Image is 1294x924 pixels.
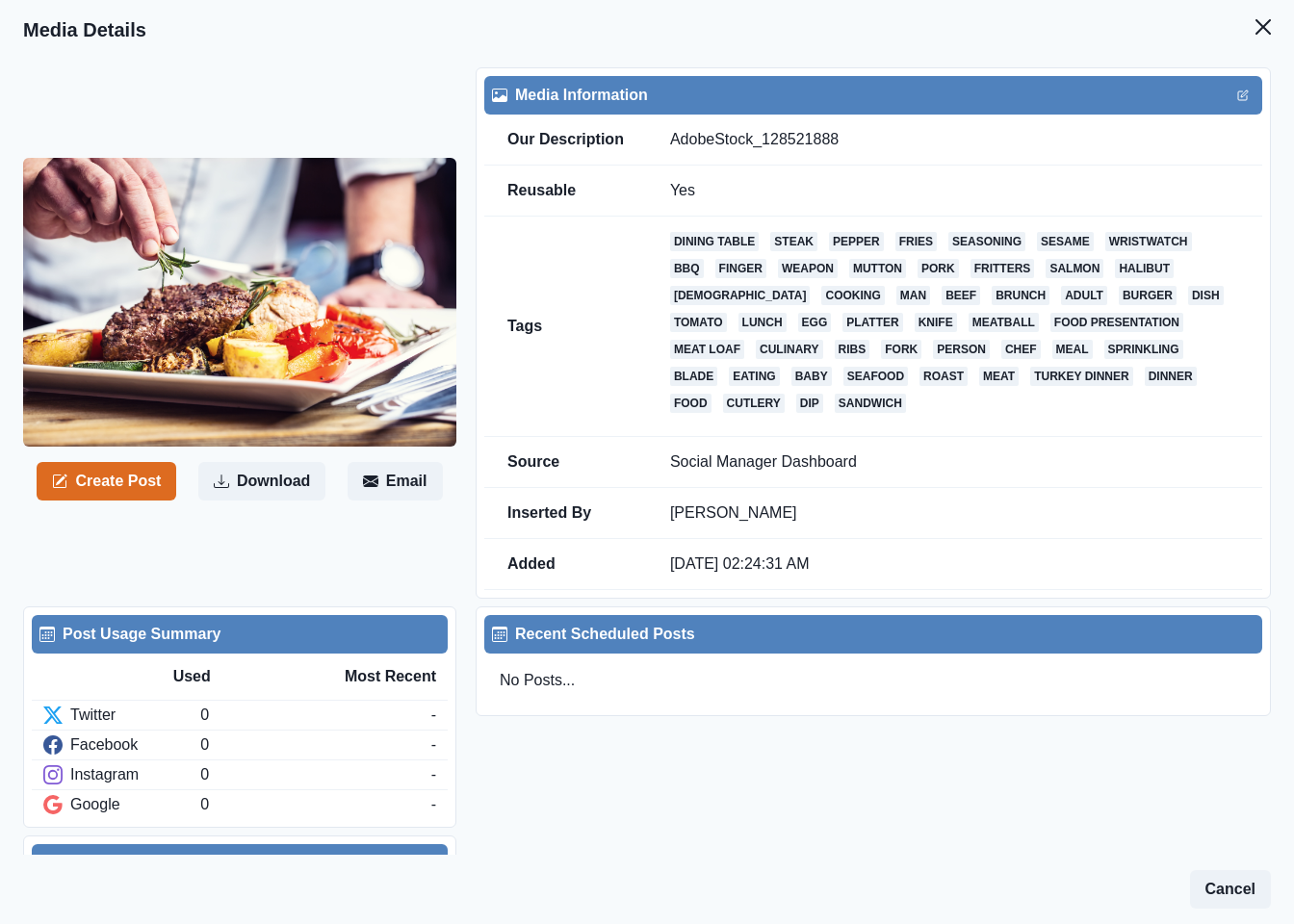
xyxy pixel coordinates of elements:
[348,462,443,500] button: Email
[173,665,305,688] div: Used
[670,232,759,251] a: dining table
[43,733,200,757] div: Facebook
[484,437,647,488] td: Source
[1046,259,1103,278] a: salmon
[43,763,200,786] div: Instagram
[670,286,811,305] a: [DEMOGRAPHIC_DATA]
[738,313,787,332] a: lunch
[843,367,908,386] a: seafood
[919,367,968,386] a: roast
[1050,313,1183,332] a: food presentation
[484,115,647,166] td: Our Description
[756,340,823,359] a: culinary
[1104,340,1183,359] a: sprinkling
[647,115,1262,166] td: AdobeStock_128521888
[715,259,766,278] a: finger
[723,394,785,413] a: cutlery
[881,340,921,359] a: fork
[304,665,436,688] div: Most Recent
[198,462,325,500] button: Download
[431,793,436,816] div: -
[1188,286,1224,305] a: dish
[895,232,937,251] a: fries
[492,623,1255,646] div: Recent Scheduled Posts
[896,286,930,305] a: man
[43,704,200,727] div: Twitter
[1119,286,1177,305] a: burger
[942,286,980,305] a: beef
[43,793,200,816] div: Google
[970,259,1035,278] a: fritters
[829,232,884,251] a: pepper
[484,217,647,437] td: Tags
[835,340,870,359] a: ribs
[670,504,797,521] a: [PERSON_NAME]
[842,313,902,332] a: platter
[1030,367,1132,386] a: turkey dinner
[835,394,906,413] a: sandwich
[484,654,1262,707] div: No Posts...
[791,367,832,386] a: baby
[1052,340,1093,359] a: meal
[1145,367,1197,386] a: dinner
[647,166,1262,217] td: Yes
[670,259,704,278] a: bbq
[670,452,1239,472] p: Social Manager Dashboard
[796,394,823,413] a: dip
[770,232,817,251] a: steak
[670,313,727,332] a: tomato
[431,733,436,757] div: -
[484,166,647,217] td: Reusable
[729,367,779,386] a: eating
[1231,84,1255,107] button: Edit
[200,763,430,786] div: 0
[798,313,832,332] a: egg
[1001,340,1041,359] a: chef
[484,539,647,590] td: Added
[1244,8,1282,46] button: Close
[933,340,990,359] a: person
[484,488,647,539] td: Inserted By
[670,340,744,359] a: meat loaf
[1061,286,1107,305] a: adult
[948,232,1025,251] a: seasoning
[1190,870,1271,909] button: Cancel
[979,367,1019,386] a: meat
[431,704,436,727] div: -
[23,158,456,447] img: zyyb5hioyudkgifnksox
[1037,232,1094,251] a: sesame
[915,313,957,332] a: knife
[200,793,430,816] div: 0
[992,286,1049,305] a: brunch
[670,394,712,413] a: food
[37,462,176,500] button: Create Post
[1105,232,1192,251] a: wristwatch
[647,539,1262,590] td: [DATE] 02:24:31 AM
[492,84,1255,107] div: Media Information
[200,704,430,727] div: 0
[1115,259,1174,278] a: halibut
[431,763,436,786] div: -
[39,852,440,875] div: Similar Media
[778,259,838,278] a: weapon
[849,259,906,278] a: mutton
[821,286,884,305] a: cooking
[200,733,430,757] div: 0
[969,313,1039,332] a: meatball
[39,623,440,646] div: Post Usage Summary
[670,367,717,386] a: blade
[918,259,959,278] a: pork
